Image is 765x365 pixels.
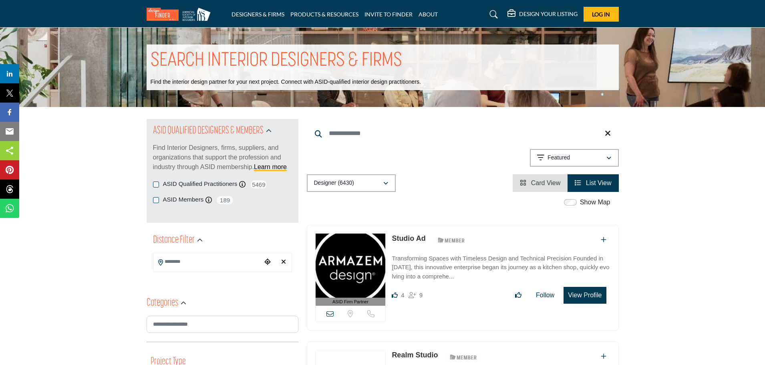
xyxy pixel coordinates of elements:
[392,254,610,281] p: Transforming Spaces with Timeless Design and Technical Precision Founded in [DATE], this innovati...
[216,195,234,205] span: 189
[392,351,438,359] a: Realm Studio
[316,234,386,306] a: ASID Firm Partner
[163,179,238,189] label: ASID Qualified Practitioners
[564,287,606,304] button: View Profile
[314,179,354,187] p: Designer (6430)
[519,10,578,18] h5: DESIGN YOUR LISTING
[584,7,619,22] button: Log In
[513,174,568,192] li: Card View
[548,154,570,162] p: Featured
[151,78,421,86] p: Find the interior design partner for your next project. Connect with ASID-qualified interior desi...
[232,11,284,18] a: DESIGNERS & FIRMS
[307,174,396,192] button: Designer (6430)
[530,149,619,167] button: Featured
[392,234,425,242] a: Studio Ad
[290,11,358,18] a: PRODUCTS & RESOURCES
[482,8,503,21] a: Search
[392,350,438,361] p: Realm Studio
[445,352,481,362] img: ASID Members Badge Icon
[250,179,268,190] span: 5469
[433,235,469,245] img: ASID Members Badge Icon
[510,287,527,303] button: Like listing
[147,296,178,311] h2: Categories
[147,316,298,333] input: Search Category
[568,174,618,192] li: List View
[409,290,423,300] div: Followers
[401,292,404,298] span: 4
[392,233,425,244] p: Studio Ad
[307,124,619,143] input: Search Keyword
[151,48,402,73] h1: SEARCH INTERIOR DESIGNERS & FIRMS
[254,163,287,170] a: Learn more
[153,233,195,248] h2: Distance Filter
[316,234,386,298] img: Studio Ad
[153,254,262,270] input: Search Location
[601,353,606,360] a: Add To List
[592,11,610,18] span: Log In
[153,197,159,203] input: ASID Members checkbox
[147,8,215,21] img: Site Logo
[575,179,611,186] a: View List
[392,249,610,281] a: Transforming Spaces with Timeless Design and Technical Precision Founded in [DATE], this innovati...
[586,179,612,186] span: List View
[419,11,438,18] a: ABOUT
[332,298,368,305] span: ASID Firm Partner
[262,254,274,271] div: Choose your current location
[278,254,290,271] div: Clear search location
[163,195,204,204] label: ASID Members
[531,179,561,186] span: Card View
[580,198,610,207] label: Show Map
[153,124,264,138] h2: ASID QUALIFIED DESIGNERS & MEMBERS
[520,179,560,186] a: View Card
[419,292,423,298] span: 9
[392,292,398,298] i: Likes
[364,11,413,18] a: INVITE TO FINDER
[601,236,606,243] a: Add To List
[507,10,578,19] div: DESIGN YOUR LISTING
[153,181,159,188] input: ASID Qualified Practitioners checkbox
[153,143,292,172] p: Find Interior Designers, firms, suppliers, and organizations that support the profession and indu...
[531,287,560,303] button: Follow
